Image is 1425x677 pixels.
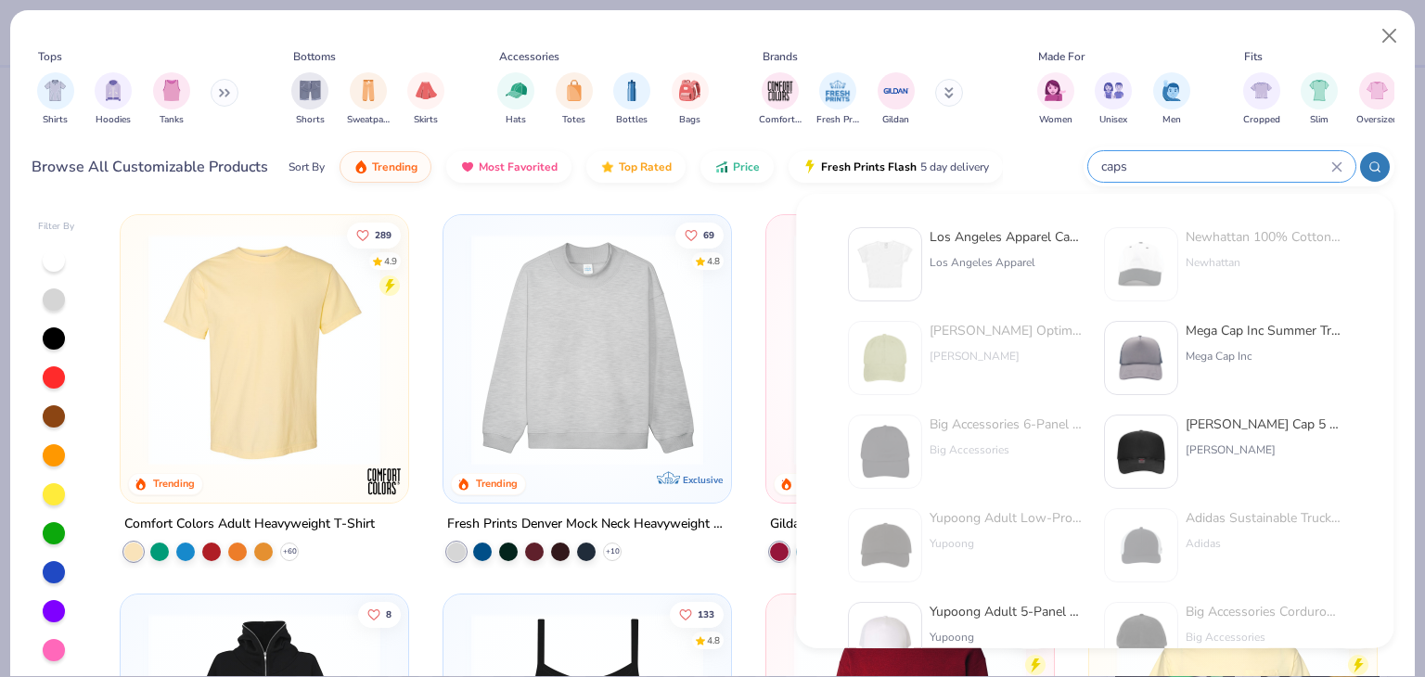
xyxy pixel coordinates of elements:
[1186,321,1342,340] div: Mega Cap Inc Summer Trucker Cap
[347,72,390,127] button: filter button
[1301,72,1338,127] button: filter button
[385,254,398,268] div: 4.9
[613,72,650,127] div: filter for Bottles
[462,234,712,466] img: f5d85501-0dbb-4ee4-b115-c08fa3845d83
[619,160,672,174] span: Top Rated
[759,72,802,127] button: filter button
[447,513,727,536] div: Fresh Prints Denver Mock Neck Heavyweight Sweatshirt
[506,113,526,127] span: Hats
[679,113,700,127] span: Bags
[1037,72,1074,127] button: filter button
[289,159,325,175] div: Sort By
[1112,610,1170,668] img: a0de103f-985a-4b67-8d57-31377cf85f54
[613,72,650,127] button: filter button
[856,517,914,574] img: 91da48b3-aa69-409d-b468-4b74b3526cc0
[43,113,68,127] span: Shirts
[1039,113,1072,127] span: Women
[497,72,534,127] div: filter for Hats
[1244,48,1263,65] div: Fits
[600,160,615,174] img: TopRated.gif
[1112,329,1170,387] img: 9e140c90-e119-4704-82d8-5c3fb2806cdf
[1251,80,1272,101] img: Cropped Image
[766,77,794,105] img: Comfort Colors Image
[95,72,132,127] div: filter for Hoodies
[1103,80,1124,101] img: Unisex Image
[930,254,1085,271] div: Los Angeles Apparel
[506,80,527,101] img: Hats Image
[1112,423,1170,480] img: 31d1171b-c302-40d8-a1fe-679e4cf1ca7b
[606,546,620,557] span: + 10
[347,113,390,127] span: Sweatpants
[616,113,648,127] span: Bottles
[675,222,724,248] button: Like
[291,72,328,127] button: filter button
[856,423,914,480] img: 571354c7-8467-49dc-b410-bf13f3113a40
[1186,602,1342,621] div: Big Accessories Corduroy Cap
[816,72,859,127] div: filter for Fresh Prints
[1372,19,1407,54] button: Close
[1038,48,1085,65] div: Made For
[1186,227,1342,247] div: Newhattan 100% Cotton Stone Washed Cap
[1310,113,1329,127] span: Slim
[37,72,74,127] button: filter button
[882,77,910,105] img: Gildan Image
[759,113,802,127] span: Comfort Colors
[785,234,1035,466] img: 01756b78-01f6-4cc6-8d8a-3c30c1a0c8ac
[698,609,714,619] span: 133
[878,72,915,127] button: filter button
[882,113,909,127] span: Gildan
[32,156,268,178] div: Browse All Customizable Products
[1186,348,1342,364] div: Mega Cap Inc
[1095,72,1132,127] button: filter button
[556,72,593,127] div: filter for Totes
[376,230,392,239] span: 289
[95,72,132,127] button: filter button
[670,601,724,627] button: Like
[1112,517,1170,574] img: 489c40d4-bf05-48f0-9c12-647f400ea40c
[930,602,1085,621] div: Yupoong Adult 5-Panel Retro Trucker Cap
[153,72,190,127] div: filter for Tanks
[1301,72,1338,127] div: filter for Slim
[1309,80,1329,101] img: Slim Image
[930,508,1085,528] div: Yupoong Adult Low-Profile Cotton Twill Dad Cap
[1095,72,1132,127] div: filter for Unisex
[416,80,437,101] img: Skirts Image
[930,227,1085,247] div: Los Angeles Apparel Cap Sleeve Baby Rib Crop Top
[856,236,914,293] img: b0603986-75a5-419a-97bc-283c66fe3a23
[930,321,1085,340] div: [PERSON_NAME] Optimum Pigment Dyed-Cap
[700,151,774,183] button: Price
[1153,72,1190,127] div: filter for Men
[759,72,802,127] div: filter for Comfort Colors
[672,72,709,127] div: filter for Bags
[878,72,915,127] div: filter for Gildan
[291,72,328,127] div: filter for Shorts
[353,160,368,174] img: trending.gif
[1162,80,1182,101] img: Men Image
[1356,72,1398,127] button: filter button
[1186,415,1342,434] div: [PERSON_NAME] Cap 5 Panel Mid Profile Mesh Back Trucker Hat
[920,157,989,178] span: 5 day delivery
[763,48,798,65] div: Brands
[1243,113,1280,127] span: Cropped
[296,113,325,127] span: Shorts
[703,230,714,239] span: 69
[1356,72,1398,127] div: filter for Oversized
[930,441,1085,458] div: Big Accessories
[1037,72,1074,127] div: filter for Women
[824,77,852,105] img: Fresh Prints Image
[1243,72,1280,127] div: filter for Cropped
[1186,254,1342,271] div: Newhattan
[1186,441,1342,458] div: [PERSON_NAME]
[1099,156,1331,177] input: Try "T-Shirt"
[358,80,379,101] img: Sweatpants Image
[683,474,723,486] span: Exclusive
[802,160,817,174] img: flash.gif
[407,72,444,127] div: filter for Skirts
[1153,72,1190,127] button: filter button
[1367,80,1388,101] img: Oversized Image
[789,151,1003,183] button: Fresh Prints Flash5 day delivery
[38,220,75,234] div: Filter By
[153,72,190,127] button: filter button
[556,72,593,127] button: filter button
[38,48,62,65] div: Tops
